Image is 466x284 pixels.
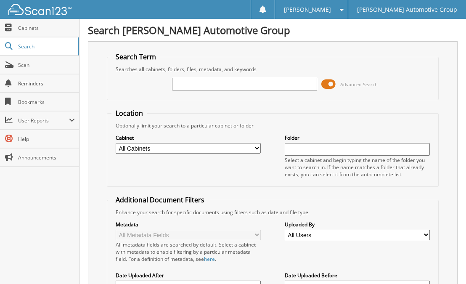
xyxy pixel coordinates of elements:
[111,66,434,73] div: Searches all cabinets, folders, files, metadata, and keywords
[284,7,331,12] span: [PERSON_NAME]
[111,122,434,129] div: Optionally limit your search to a particular cabinet or folder
[204,255,215,263] a: here
[285,157,430,178] div: Select a cabinet and begin typing the name of the folder you want to search in. If the name match...
[111,52,160,61] legend: Search Term
[18,61,75,69] span: Scan
[357,7,457,12] span: [PERSON_NAME] Automotive Group
[18,98,75,106] span: Bookmarks
[88,23,458,37] h1: Search [PERSON_NAME] Automotive Group
[285,272,430,279] label: Date Uploaded Before
[116,272,261,279] label: Date Uploaded After
[116,221,261,228] label: Metadata
[18,43,74,50] span: Search
[340,81,378,88] span: Advanced Search
[18,117,69,124] span: User Reports
[285,221,430,228] label: Uploaded By
[111,195,209,204] legend: Additional Document Filters
[18,154,75,161] span: Announcements
[116,134,261,141] label: Cabinet
[111,109,147,118] legend: Location
[285,134,430,141] label: Folder
[18,80,75,87] span: Reminders
[8,4,71,15] img: scan123-logo-white.svg
[18,24,75,32] span: Cabinets
[18,135,75,143] span: Help
[116,241,261,263] div: All metadata fields are searched by default. Select a cabinet with metadata to enable filtering b...
[111,209,434,216] div: Enhance your search for specific documents using filters such as date and file type.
